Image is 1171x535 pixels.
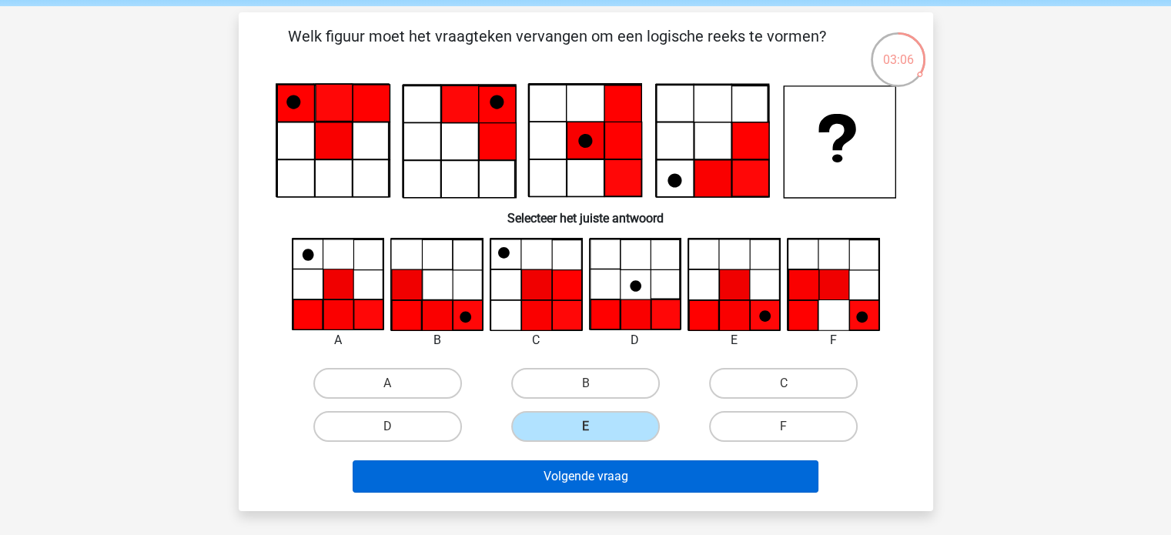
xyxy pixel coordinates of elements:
div: A [280,331,396,349]
label: D [313,411,462,442]
label: F [709,411,858,442]
div: C [478,331,594,349]
button: Volgende vraag [353,460,818,493]
div: E [676,331,792,349]
label: A [313,368,462,399]
label: C [709,368,858,399]
div: D [577,331,694,349]
label: B [511,368,660,399]
div: F [775,331,892,349]
p: Welk figuur moet het vraagteken vervangen om een logische reeks te vormen? [263,25,851,71]
label: E [511,411,660,442]
h6: Selecteer het juiste antwoord [263,199,908,226]
div: 03:06 [869,31,927,69]
div: B [379,331,495,349]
